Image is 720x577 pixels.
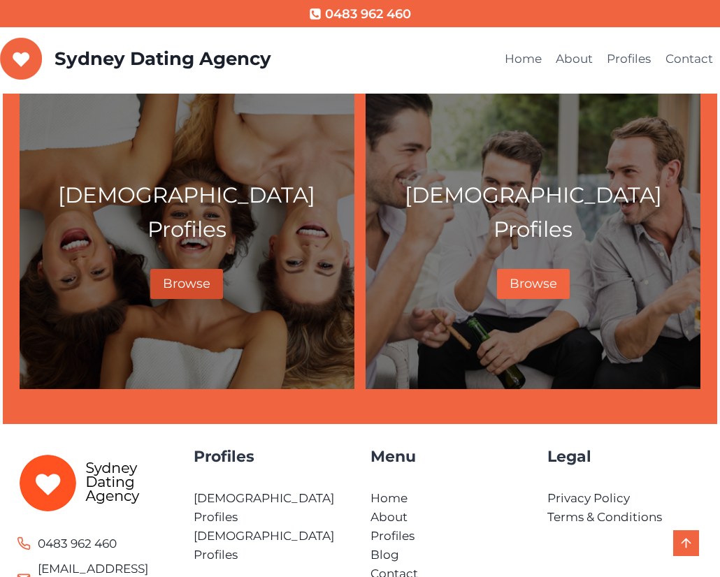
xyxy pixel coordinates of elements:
a: Browse [497,269,570,299]
a: 0483 962 460 [309,4,411,24]
span: Browse [163,276,210,291]
a: Terms & Conditions [547,510,662,524]
span: 0483 962 460 [38,533,117,555]
span: 0483 962 460 [325,4,411,24]
a: About [370,510,408,524]
a: [DEMOGRAPHIC_DATA] Profiles [194,491,334,524]
a: Profiles [370,529,415,543]
h4: Legal [547,445,703,468]
p: [DEMOGRAPHIC_DATA] Profiles [377,178,689,247]
a: Home [498,43,549,76]
a: Contact [658,43,720,76]
a: Privacy Policy [547,491,630,505]
h4: Profiles [194,445,350,468]
a: [DEMOGRAPHIC_DATA] Profiles [194,529,334,562]
span: Browse [510,276,557,291]
p: Sydney Dating Agency [55,48,271,70]
a: Browse [150,269,223,299]
a: Home [370,491,408,505]
p: [DEMOGRAPHIC_DATA] Profiles [31,178,343,247]
h4: Menu [370,445,526,468]
a: 0483 962 460 [17,533,117,555]
a: Scroll to top [673,530,699,556]
a: Blog [370,548,399,562]
a: Profiles [600,43,658,76]
a: About [549,43,600,76]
